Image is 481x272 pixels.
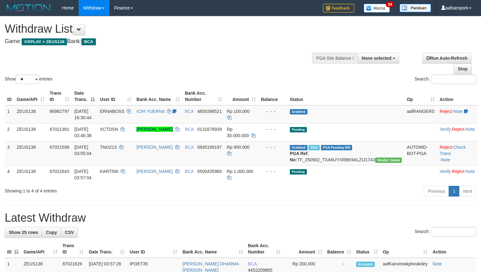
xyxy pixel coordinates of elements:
[22,38,67,45] span: OXPLAY > ZEUS138
[290,127,307,132] span: Pending
[9,230,38,235] span: Show 25 rows
[50,169,69,174] span: 87021643
[430,240,476,258] th: Action
[134,87,182,105] th: Bank Acc. Name: activate to sort column ascending
[404,141,437,165] td: AUTOWD-BOT-PGA
[283,240,325,258] th: Amount: activate to sort column ascending
[14,165,47,183] td: ZEUS138
[437,165,478,183] td: · ·
[437,123,478,141] td: · ·
[180,240,245,258] th: Bank Acc. Name: activate to sort column ascending
[422,53,472,64] a: Run Auto-Refresh
[46,230,57,235] span: Copy
[441,157,451,162] a: Note
[459,186,476,197] a: Next
[5,38,314,45] h4: Game: Bank:
[14,141,47,165] td: ZEUS138
[362,56,391,61] span: None selected
[100,109,124,114] span: ERNABOSS
[197,109,222,114] span: Copy 4850398521 to clipboard
[227,127,249,138] span: Rp 30.000.000
[386,2,394,7] span: 34
[136,145,173,150] a: [PERSON_NAME]
[452,127,465,132] a: Reject
[261,126,285,132] div: - - -
[14,87,47,105] th: Game/API: activate to sort column ascending
[466,169,475,174] a: Note
[5,227,42,238] a: Show 25 rows
[449,186,459,197] a: 1
[42,227,61,238] a: Copy
[21,240,60,258] th: Game/API: activate to sort column ascending
[290,109,307,114] span: Grabbed
[287,87,404,105] th: Status
[5,165,14,183] td: 4
[74,145,91,156] span: [DATE] 03:55:04
[440,169,451,174] a: Verify
[185,109,194,114] span: BCA
[424,186,449,197] a: Previous
[50,109,69,114] span: 86982797
[246,240,283,258] th: Bank Acc. Number: activate to sort column ascending
[258,87,287,105] th: Balance
[452,169,465,174] a: Reject
[415,227,476,236] label: Search:
[5,23,314,35] h1: Withdraw List
[321,145,352,150] span: PGA Pending
[185,127,194,132] span: BCA
[227,145,250,150] span: Rp 900.000
[325,240,354,258] th: Balance: activate to sort column ascending
[290,145,307,150] span: Grabbed
[127,240,180,258] th: User ID: activate to sort column ascending
[437,105,478,124] td: ·
[136,109,164,114] a: ICIH YUERNA
[16,75,39,84] select: Showentries
[5,240,21,258] th: ID: activate to sort column descending
[380,240,430,258] th: Op: activate to sort column ascending
[182,87,224,105] th: Bank Acc. Number: activate to sort column ascending
[5,123,14,141] td: 2
[136,169,173,174] a: [PERSON_NAME]
[432,75,476,84] input: Search:
[312,53,357,64] div: PGA Site Balance /
[227,109,250,114] span: Rp 100.000
[437,141,478,165] td: · ·
[136,127,173,132] a: [PERSON_NAME]
[197,145,222,150] span: Copy 0845199197 to clipboard
[440,127,451,132] a: Verify
[440,145,452,150] a: Reject
[81,38,96,45] span: BCA
[432,227,476,236] input: Search:
[454,64,472,74] a: Stop
[61,227,78,238] a: CSV
[287,141,404,165] td: TF_250902_TXA6UYXRBK9ALZIJ17A3
[185,145,194,150] span: BCA
[323,4,354,13] img: Feedback.jpg
[74,169,91,180] span: [DATE] 03:57:04
[197,169,222,174] span: Copy 5500435960 to clipboard
[466,127,475,132] a: Note
[261,168,285,175] div: - - -
[227,169,253,174] span: Rp 1.000.000
[440,145,466,156] a: Check Trans
[290,169,307,175] span: Pending
[47,87,72,105] th: Trans ID: activate to sort column ascending
[5,87,14,105] th: ID
[100,145,117,150] span: TAKI213
[356,262,375,267] span: Accepted
[415,75,476,84] label: Search:
[86,240,127,258] th: Date Trans.: activate to sort column ascending
[72,87,97,105] th: Date Trans.: activate to sort column descending
[433,261,442,266] a: Note
[60,240,86,258] th: Trans ID: activate to sort column ascending
[404,87,437,105] th: Op: activate to sort column ascending
[308,145,319,150] span: Marked by aafanarl
[248,261,257,266] span: BCA
[261,144,285,150] div: - - -
[197,127,222,132] span: Copy 0131676939 to clipboard
[400,4,431,12] img: panduan.png
[437,87,478,105] th: Action
[440,109,452,114] a: Reject
[453,109,463,114] a: Note
[100,169,119,174] span: KARTINII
